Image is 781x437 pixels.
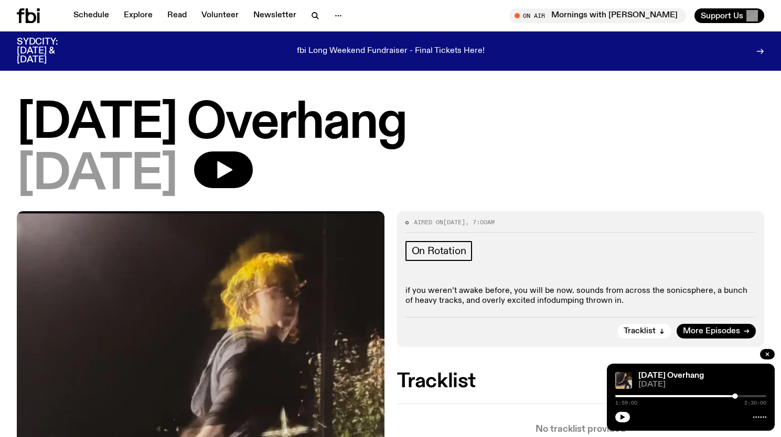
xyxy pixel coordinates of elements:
a: Schedule [67,8,115,23]
span: Aired on [414,218,443,226]
p: No tracklist provided [397,425,765,434]
span: , 7:00am [465,218,495,226]
span: More Episodes [683,327,740,335]
span: 2:30:00 [744,400,766,406]
h1: [DATE] Overhang [17,100,764,147]
p: if you weren’t awake before, you will be now. sounds from across the sonicsphere, a bunch of heav... [405,286,756,306]
h3: SYDCITY: [DATE] & [DATE] [17,38,84,64]
a: Volunteer [195,8,245,23]
span: [DATE] [17,151,177,199]
p: fbi Long Weekend Fundraiser - Final Tickets Here! [297,47,485,56]
span: [DATE] [443,218,465,226]
a: Explore [117,8,159,23]
a: Newsletter [247,8,303,23]
span: On Rotation [412,245,466,257]
a: [DATE] Overhang [638,372,704,380]
h2: Tracklist [397,372,765,391]
button: Support Us [694,8,764,23]
span: [DATE] [638,381,766,389]
span: Tracklist [624,327,656,335]
span: Support Us [701,11,743,20]
a: On Rotation [405,241,473,261]
button: On AirMornings with [PERSON_NAME] [509,8,686,23]
a: More Episodes [677,324,756,338]
span: 1:59:00 [615,400,637,406]
button: Tracklist [617,324,671,338]
a: Read [161,8,193,23]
